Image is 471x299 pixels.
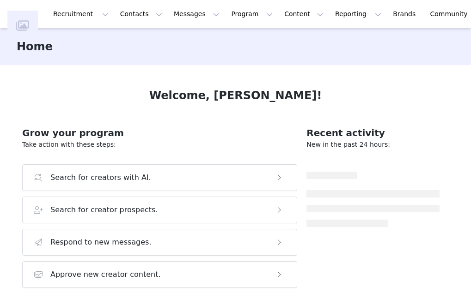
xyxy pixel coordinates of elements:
button: Reporting [330,4,387,24]
button: Messages [168,4,225,24]
h3: Respond to new messages. [50,237,152,248]
h3: Home [17,38,53,55]
button: Respond to new messages. [22,229,297,256]
h1: Welcome, [PERSON_NAME]! [149,87,322,104]
h3: Search for creator prospects. [50,204,158,215]
button: Program [226,4,278,24]
h2: Grow your program [22,126,297,140]
p: New in the past 24 hours: [306,140,440,149]
button: Search for creators with AI. [22,164,297,191]
button: Recruitment [48,4,114,24]
h3: Approve new creator content. [50,269,161,280]
a: Brands [387,4,424,24]
button: Approve new creator content. [22,261,297,288]
button: Contacts [115,4,168,24]
button: Search for creator prospects. [22,197,297,223]
button: Content [279,4,329,24]
p: Take action with these steps: [22,140,297,149]
h3: Search for creators with AI. [50,172,151,183]
h2: Recent activity [306,126,440,140]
